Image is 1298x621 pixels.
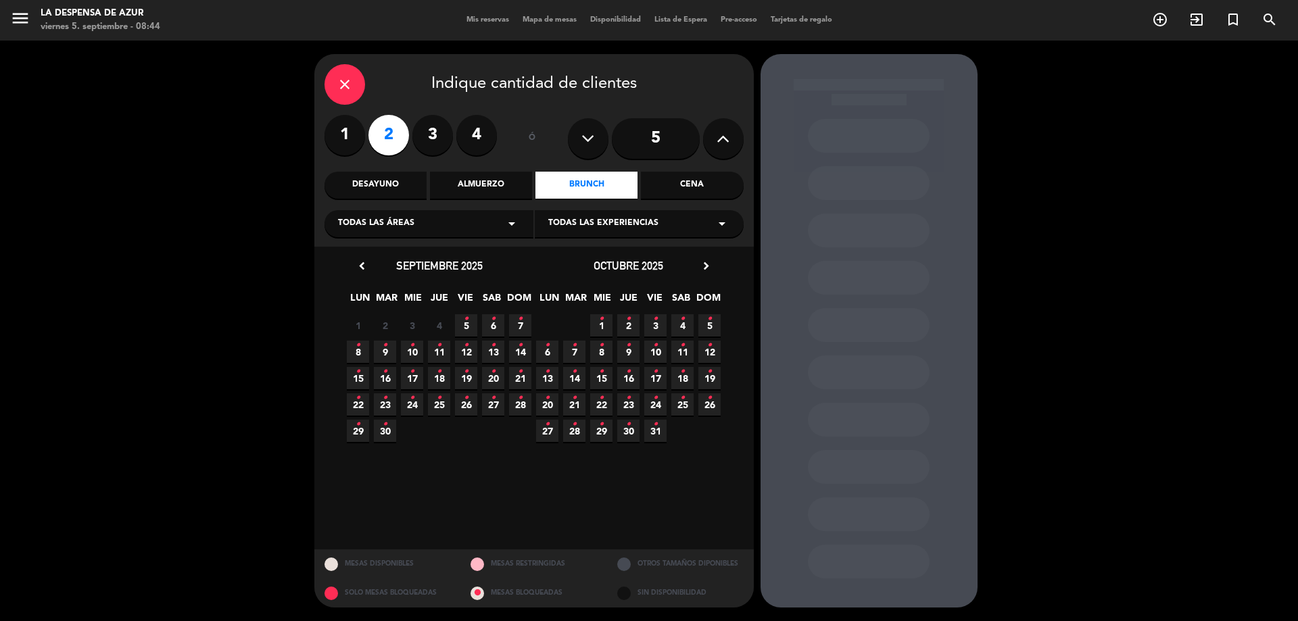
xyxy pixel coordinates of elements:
[572,387,577,409] i: •
[383,361,387,382] i: •
[764,16,839,24] span: Tarjetas de regalo
[491,334,496,356] i: •
[401,393,423,416] span: 24
[545,414,550,435] i: •
[314,578,461,607] div: SOLO MESAS BLOQUEADAS
[356,334,360,356] i: •
[507,290,529,312] span: DOM
[10,8,30,28] i: menu
[617,290,640,312] span: JUE
[671,314,694,337] span: 4
[518,308,523,330] i: •
[455,367,477,389] span: 19
[509,367,531,389] span: 21
[464,387,468,409] i: •
[481,290,503,312] span: SAB
[707,334,712,356] i: •
[1152,11,1168,28] i: add_circle_outline
[410,387,414,409] i: •
[698,341,721,363] span: 12
[599,387,604,409] i: •
[670,290,692,312] span: SAB
[347,367,369,389] span: 15
[707,308,712,330] i: •
[617,393,640,416] span: 23
[1225,11,1241,28] i: turned_in_not
[410,361,414,382] i: •
[536,420,558,442] span: 27
[324,64,744,105] div: Indique cantidad de clientes
[356,387,360,409] i: •
[617,341,640,363] span: 9
[671,341,694,363] span: 11
[428,290,450,312] span: JUE
[699,259,713,273] i: chevron_right
[599,334,604,356] i: •
[599,414,604,435] i: •
[41,7,160,20] div: La Despensa de Azur
[563,367,585,389] span: 14
[714,16,764,24] span: Pre-acceso
[460,578,607,607] div: MESAS BLOQUEADAS
[464,334,468,356] i: •
[590,341,612,363] span: 8
[599,361,604,382] i: •
[518,387,523,409] i: •
[324,172,427,199] div: Desayuno
[594,259,663,272] span: octubre 2025
[545,387,550,409] i: •
[626,414,631,435] i: •
[509,341,531,363] span: 14
[572,414,577,435] i: •
[437,387,441,409] i: •
[428,393,450,416] span: 25
[410,334,414,356] i: •
[536,341,558,363] span: 6
[626,361,631,382] i: •
[349,290,371,312] span: LUN
[590,420,612,442] span: 29
[653,308,658,330] i: •
[383,414,387,435] i: •
[482,393,504,416] span: 27
[572,361,577,382] i: •
[644,314,667,337] span: 3
[374,341,396,363] span: 9
[698,393,721,416] span: 26
[548,217,658,230] span: Todas las experiencias
[491,361,496,382] i: •
[347,314,369,337] span: 1
[653,414,658,435] i: •
[518,361,523,382] i: •
[591,290,613,312] span: MIE
[347,393,369,416] span: 22
[401,341,423,363] span: 10
[460,16,516,24] span: Mis reservas
[1261,11,1278,28] i: search
[355,259,369,273] i: chevron_left
[482,314,504,337] span: 6
[368,115,409,155] label: 2
[583,16,648,24] span: Disponibilidad
[437,334,441,356] i: •
[456,115,497,155] label: 4
[509,314,531,337] span: 7
[671,393,694,416] span: 25
[518,334,523,356] i: •
[644,367,667,389] span: 17
[455,341,477,363] span: 12
[491,387,496,409] i: •
[607,578,754,607] div: SIN DISPONIBILIDAD
[464,308,468,330] i: •
[653,334,658,356] i: •
[402,290,424,312] span: MIE
[590,393,612,416] span: 22
[1188,11,1205,28] i: exit_to_app
[374,420,396,442] span: 30
[644,341,667,363] span: 10
[607,549,754,578] div: OTROS TAMAÑOS DIPONIBLES
[680,361,685,382] i: •
[455,314,477,337] span: 5
[572,334,577,356] i: •
[707,387,712,409] i: •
